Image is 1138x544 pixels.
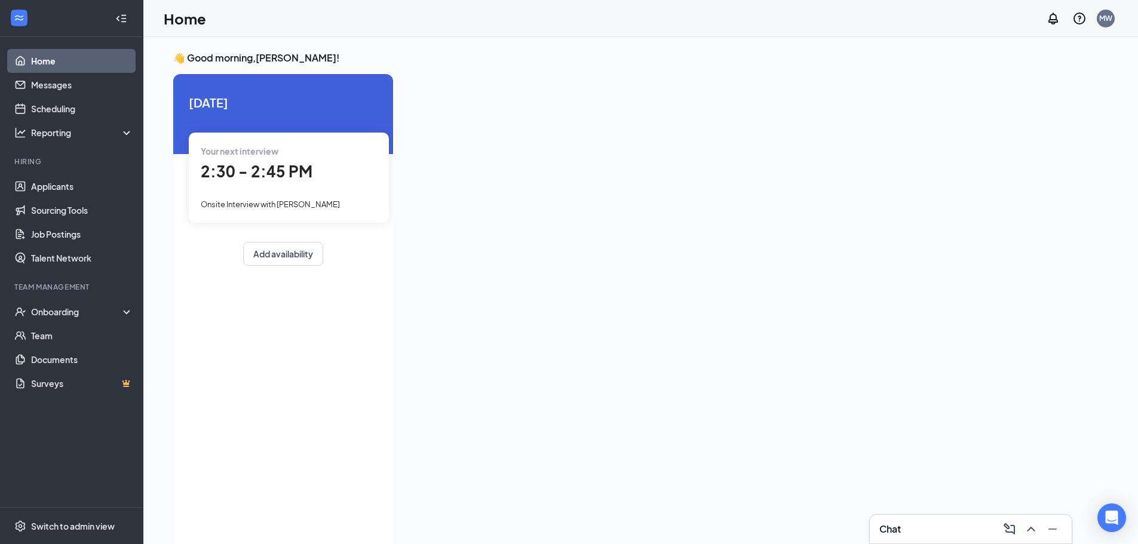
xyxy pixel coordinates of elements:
a: Messages [31,73,133,97]
span: [DATE] [189,93,378,112]
svg: Analysis [14,127,26,139]
a: Home [31,49,133,73]
div: Switch to admin view [31,520,115,532]
div: MW [1099,13,1112,23]
div: Open Intercom Messenger [1097,503,1126,532]
div: Onboarding [31,306,123,318]
span: Your next interview [201,146,278,156]
svg: UserCheck [14,306,26,318]
svg: Minimize [1045,522,1060,536]
svg: Settings [14,520,26,532]
svg: Notifications [1046,11,1060,26]
a: Talent Network [31,246,133,270]
svg: QuestionInfo [1072,11,1087,26]
h3: Chat [879,523,901,536]
a: Job Postings [31,222,133,246]
a: Team [31,324,133,348]
span: Onsite Interview with [PERSON_NAME] [201,199,340,209]
h1: Home [164,8,206,29]
svg: Collapse [115,13,127,24]
div: Team Management [14,282,131,292]
a: SurveysCrown [31,371,133,395]
span: 2:30 - 2:45 PM [201,161,312,181]
div: Reporting [31,127,134,139]
svg: WorkstreamLogo [13,12,25,24]
svg: ComposeMessage [1002,522,1017,536]
button: Minimize [1043,520,1062,539]
a: Applicants [31,174,133,198]
h3: 👋 Good morning, [PERSON_NAME] ! [173,51,1072,64]
a: Sourcing Tools [31,198,133,222]
a: Scheduling [31,97,133,121]
button: ChevronUp [1022,520,1041,539]
div: Hiring [14,156,131,167]
button: ComposeMessage [1000,520,1019,539]
svg: ChevronUp [1024,522,1038,536]
a: Documents [31,348,133,371]
button: Add availability [243,242,323,266]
